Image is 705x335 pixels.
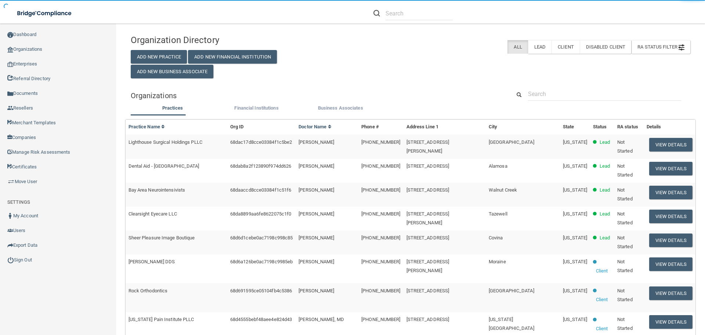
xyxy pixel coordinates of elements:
[129,235,195,240] span: Sheer Pleasure Image Boutique
[644,120,695,135] th: Details
[7,242,13,248] img: icon-export.b9366987.png
[129,288,168,293] span: Rock Orthodontics
[131,104,215,114] li: Practices
[649,257,693,271] button: View Details
[129,317,194,322] span: [US_STATE] Pain Institute PLLC
[596,295,608,304] p: Client
[299,187,334,193] span: [PERSON_NAME]
[129,124,165,129] a: Practice Name
[361,211,400,217] span: [PHONE_NUMBER]
[134,104,211,113] label: Practices
[649,315,693,329] button: View Details
[361,187,400,193] span: [PHONE_NUMBER]
[406,163,449,169] span: [STREET_ADDRESS]
[552,40,580,54] label: Client
[7,62,13,67] img: enterprise.0d942306.png
[507,40,528,54] label: All
[299,211,334,217] span: [PERSON_NAME]
[563,317,587,322] span: [US_STATE]
[649,210,693,223] button: View Details
[299,124,332,129] a: Doctor Name
[361,235,400,240] span: [PHONE_NUMBER]
[373,10,380,17] img: ic-search.3b580494.png
[7,213,13,219] img: ic_user_dark.df1a06c3.png
[7,32,13,38] img: ic_dashboard_dark.d01f4a41.png
[617,211,633,225] span: Not Started
[489,163,507,169] span: Alamosa
[129,139,202,145] span: Lighthouse Surgical Holdings PLLC
[7,178,15,185] img: briefcase.64adab9b.png
[406,259,449,273] span: [STREET_ADDRESS][PERSON_NAME]
[299,139,334,145] span: [PERSON_NAME]
[649,186,693,199] button: View Details
[489,288,534,293] span: [GEOGRAPHIC_DATA]
[299,163,334,169] span: [PERSON_NAME]
[302,104,379,113] label: Business Associates
[131,92,500,100] h5: Organizations
[406,211,449,225] span: [STREET_ADDRESS][PERSON_NAME]
[406,187,449,193] span: [STREET_ADDRESS]
[230,211,291,217] span: 68da8899aa6fe8622075c1f0
[299,235,334,240] span: [PERSON_NAME]
[129,211,177,217] span: Clearsight Eyecare LLC
[617,187,633,202] span: Not Started
[7,91,13,97] img: icon-documents.8dae5593.png
[563,139,587,145] span: [US_STATE]
[230,259,293,264] span: 68d6a126be0ac7198c9985eb
[489,211,507,217] span: Tazewell
[299,288,334,293] span: [PERSON_NAME]
[131,35,310,45] h4: Organization Directory
[361,139,400,145] span: [PHONE_NUMBER]
[361,259,400,264] span: [PHONE_NUMBER]
[637,44,684,50] span: RA Status Filter
[227,120,296,135] th: Org ID
[600,138,610,147] p: Lead
[649,234,693,247] button: View Details
[614,120,644,135] th: RA status
[617,259,633,273] span: Not Started
[129,259,175,264] span: [PERSON_NAME] DDS
[230,288,292,293] span: 68d691595ce05104fb4c5386
[230,187,291,193] span: 68daaccd8cce03384f1c51f6
[386,7,453,20] input: Search
[617,317,633,331] span: Not Started
[489,139,534,145] span: [GEOGRAPHIC_DATA]
[649,162,693,175] button: View Details
[129,187,185,193] span: Bay Area Neurointensivists
[563,187,587,193] span: [US_STATE]
[7,228,13,234] img: icon-users.e205127d.png
[162,105,183,111] span: Practices
[563,235,587,240] span: [US_STATE]
[230,235,293,240] span: 68d6d1cebe0ac7198c998c85
[600,162,610,171] p: Lead
[7,105,13,111] img: ic_reseller.de258add.png
[230,139,292,145] span: 68dac17d8cce03384f1c5be2
[617,163,633,178] span: Not Started
[600,186,610,195] p: Lead
[596,324,608,333] p: Client
[299,317,344,322] span: [PERSON_NAME], MD
[600,210,610,218] p: Lead
[489,317,534,331] span: [US_STATE][GEOGRAPHIC_DATA]
[406,235,449,240] span: [STREET_ADDRESS]
[679,44,684,50] img: icon-filter@2x.21656d0b.png
[188,50,277,64] button: Add New Financial Institution
[218,104,295,113] label: Financial Institutions
[563,288,587,293] span: [US_STATE]
[489,187,517,193] span: Walnut Creek
[486,120,560,135] th: City
[361,163,400,169] span: [PHONE_NUMBER]
[214,104,299,114] li: Financial Institutions
[563,163,587,169] span: [US_STATE]
[234,105,278,111] span: Financial Institutions
[528,40,552,54] label: Lead
[649,286,693,300] button: View Details
[590,120,614,135] th: Status
[361,317,400,322] span: [PHONE_NUMBER]
[7,47,13,53] img: organization-icon.f8decf85.png
[580,40,632,54] label: Disabled Client
[299,259,334,264] span: [PERSON_NAME]
[7,198,30,207] label: SETTINGS
[361,288,400,293] span: [PHONE_NUMBER]
[358,120,403,135] th: Phone #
